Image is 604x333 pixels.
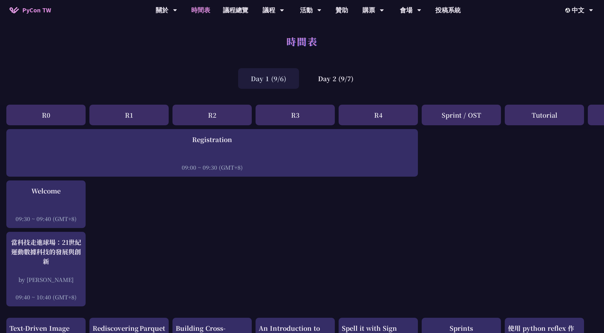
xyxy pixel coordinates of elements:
[6,105,86,125] div: R0
[505,105,584,125] div: Tutorial
[10,238,82,266] div: 當科技走進球場：21世紀運動數據科技的發展與創新
[89,105,169,125] div: R1
[339,105,418,125] div: R4
[10,186,82,196] div: Welcome
[425,323,498,333] div: Sprints
[10,135,415,144] div: Registration
[10,7,19,13] img: Home icon of PyCon TW 2025
[238,68,299,89] div: Day 1 (9/6)
[172,105,252,125] div: R2
[22,5,51,15] span: PyCon TW
[565,8,572,13] img: Locale Icon
[286,32,318,51] h1: 時間表
[3,2,57,18] a: PyCon TW
[10,215,82,223] div: 09:30 ~ 09:40 (GMT+8)
[10,163,415,171] div: 09:00 ~ 09:30 (GMT+8)
[10,238,82,301] a: 當科技走進球場：21世紀運動數據科技的發展與創新 by [PERSON_NAME] 09:40 ~ 10:40 (GMT+8)
[10,276,82,284] div: by [PERSON_NAME]
[305,68,366,89] div: Day 2 (9/7)
[422,105,501,125] div: Sprint / OST
[256,105,335,125] div: R3
[10,293,82,301] div: 09:40 ~ 10:40 (GMT+8)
